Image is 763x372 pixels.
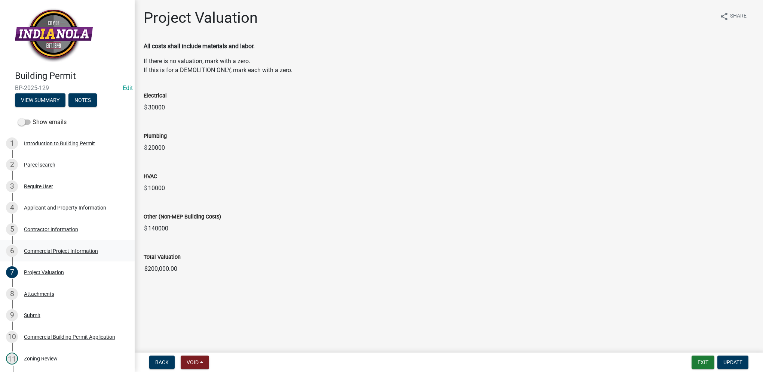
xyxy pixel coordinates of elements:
div: 6 [6,245,18,257]
span: $ [144,221,148,236]
span: $ [144,140,148,155]
wm-modal-confirm: Notes [68,97,97,103]
span: Share [730,12,747,21]
span: $ [144,181,148,196]
button: Notes [68,93,97,107]
div: 5 [6,223,18,235]
a: Edit [123,84,133,92]
button: shareShare [714,9,753,24]
div: Project Valuation [24,270,64,275]
span: Back [155,359,169,365]
div: Commercial Project Information [24,248,98,254]
h1: Project Valuation [144,9,258,27]
img: City of Indianola, Iowa [15,8,93,63]
i: share [720,12,729,21]
div: 10 [6,331,18,343]
div: Attachments [24,291,54,297]
label: Other (Non-MEP Building Costs) [144,214,221,220]
div: Zoning Review [24,356,58,361]
label: Electrical [144,93,167,99]
div: Applicant and Property Information [24,205,106,210]
label: HVAC [144,174,157,179]
div: Require User [24,184,53,189]
div: 7 [6,266,18,278]
div: 1 [6,137,18,149]
div: Introduction to Building Permit [24,141,95,146]
wm-modal-confirm: Summary [15,97,65,103]
p: If there is no valuation, mark with a zero. If this is for a DEMOLITION ONLY, mark each with a zero. [144,57,754,75]
div: Contractor Information [24,227,78,232]
button: Back [149,356,175,369]
div: 3 [6,180,18,192]
div: 8 [6,288,18,300]
strong: All costs shall include materials and labor. [144,43,255,50]
div: Parcel search [24,162,55,167]
div: Submit [24,313,40,318]
button: Void [181,356,209,369]
div: Commercial Building Permit Application [24,334,115,340]
div: 4 [6,202,18,214]
span: Update [723,359,742,365]
button: Exit [692,356,714,369]
label: Total Valuation [144,255,181,260]
button: Update [717,356,748,369]
div: 11 [6,353,18,365]
span: $ [144,100,148,115]
wm-modal-confirm: Edit Application Number [123,84,133,92]
span: Void [187,359,199,365]
button: View Summary [15,93,65,107]
label: Plumbing [144,134,167,139]
label: Show emails [18,118,67,127]
h4: Building Permit [15,71,129,81]
span: BP-2025-129 [15,84,120,92]
div: 9 [6,309,18,321]
div: 2 [6,159,18,171]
